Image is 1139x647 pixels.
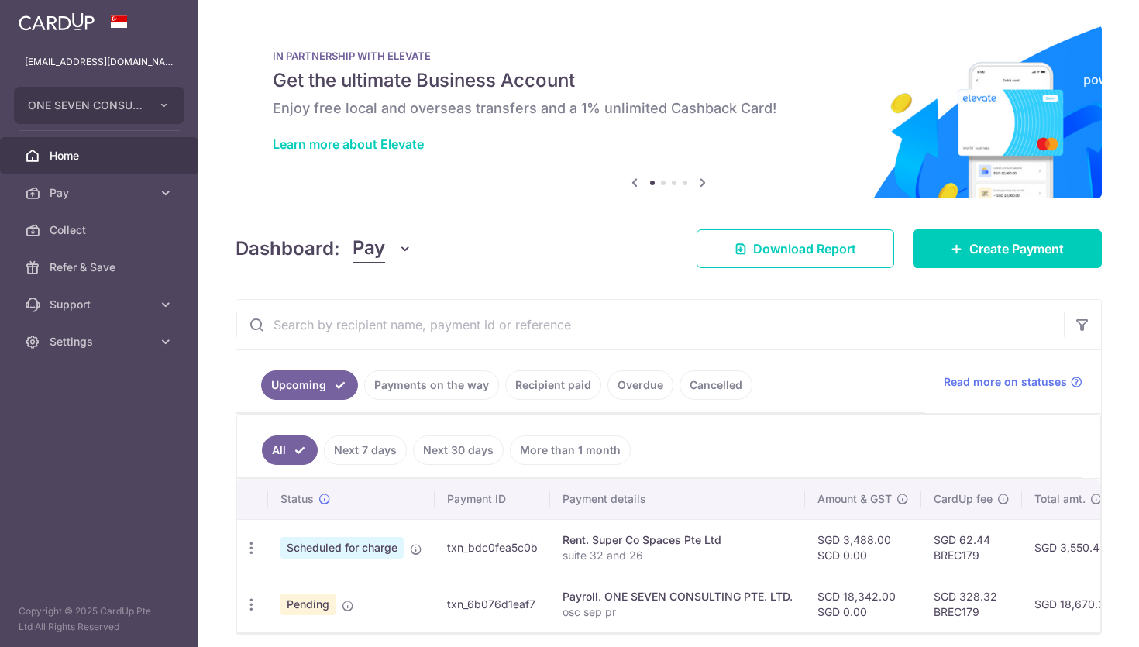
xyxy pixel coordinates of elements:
h4: Dashboard: [236,235,340,263]
span: Collect [50,222,152,238]
th: Payment ID [435,479,550,519]
td: SGD 328.32 BREC179 [921,576,1022,632]
a: Learn more about Elevate [273,136,424,152]
button: ONE SEVEN CONSULTING PTE. LTD. [14,87,184,124]
p: [EMAIL_ADDRESS][DOMAIN_NAME] [25,54,174,70]
span: Total amt. [1034,491,1086,507]
td: SGD 18,342.00 SGD 0.00 [805,576,921,632]
span: Read more on statuses [944,374,1067,390]
span: Pay [50,185,152,201]
span: Support [50,297,152,312]
a: All [262,435,318,465]
img: Renovation banner [236,25,1102,198]
span: Refer & Save [50,260,152,275]
span: Pay [353,234,385,263]
a: Payments on the way [364,370,499,400]
span: Download Report [753,239,856,258]
a: Cancelled [680,370,752,400]
div: Rent. Super Co Spaces Pte Ltd [563,532,793,548]
span: Settings [50,334,152,349]
a: Next 7 days [324,435,407,465]
span: ONE SEVEN CONSULTING PTE. LTD. [28,98,143,113]
span: Scheduled for charge [280,537,404,559]
td: SGD 3,550.44 [1022,519,1124,576]
input: Search by recipient name, payment id or reference [236,300,1064,349]
iframe: Opens a widget where you can find more information [1039,601,1124,639]
h6: Enjoy free local and overseas transfers and a 1% unlimited Cashback Card! [273,99,1065,118]
span: Status [280,491,314,507]
a: Next 30 days [413,435,504,465]
a: Read more on statuses [944,374,1082,390]
a: Create Payment [913,229,1102,268]
a: Recipient paid [505,370,601,400]
a: More than 1 month [510,435,631,465]
span: Amount & GST [817,491,892,507]
div: Payroll. ONE SEVEN CONSULTING PTE. LTD. [563,589,793,604]
p: IN PARTNERSHIP WITH ELEVATE [273,50,1065,62]
td: txn_6b076d1eaf7 [435,576,550,632]
span: CardUp fee [934,491,993,507]
a: Upcoming [261,370,358,400]
img: CardUp [19,12,95,31]
td: SGD 18,670.32 [1022,576,1124,632]
td: SGD 62.44 BREC179 [921,519,1022,576]
td: SGD 3,488.00 SGD 0.00 [805,519,921,576]
span: Home [50,148,152,163]
th: Payment details [550,479,805,519]
h5: Get the ultimate Business Account [273,68,1065,93]
td: txn_bdc0fea5c0b [435,519,550,576]
p: osc sep pr [563,604,793,620]
button: Pay [353,234,412,263]
span: Pending [280,594,336,615]
a: Download Report [697,229,894,268]
p: suite 32 and 26 [563,548,793,563]
span: Create Payment [969,239,1064,258]
a: Overdue [607,370,673,400]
